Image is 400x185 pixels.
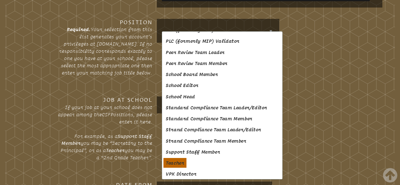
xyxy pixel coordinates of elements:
[56,96,152,104] h3: Job at School
[163,81,201,90] a: School Editor
[163,114,255,123] a: Standard Compliance Team Member
[56,19,152,26] h3: Position
[106,147,125,153] strong: Teacher
[163,69,220,79] a: School Board Member
[163,58,230,68] a: Peer Review Team Member
[67,26,91,32] span: Required.
[163,103,270,112] a: Standard Compliance Team Leader/Editor
[102,112,111,117] span: CSF
[163,136,249,145] a: Strand Compliance Team Member
[163,92,197,101] a: School Head
[56,104,152,161] p: If your job at your school does not appear among the Positions, please enter it here. For example...
[163,147,222,156] a: Support Staff Member
[163,125,264,134] a: Strand Compliance Team Leader/Editor
[56,26,152,76] p: Your selection from this list generates your account’s privileges at [DOMAIN_NAME]. If no respons...
[163,169,199,179] a: VPK Director
[163,36,242,46] a: PLC (formerly MIP) Validator
[163,158,186,167] a: Teacher
[163,47,227,57] a: Peer Review Team Leader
